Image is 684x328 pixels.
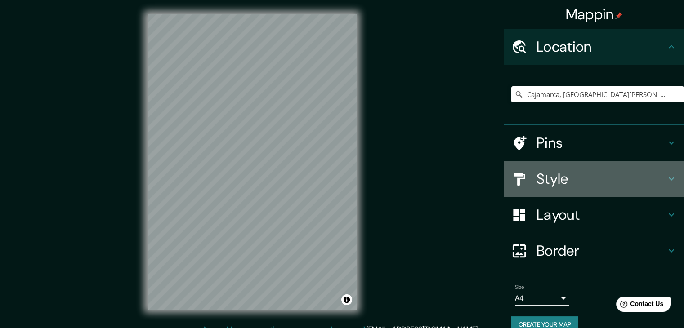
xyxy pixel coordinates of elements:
h4: Style [536,170,666,188]
img: pin-icon.png [615,12,622,19]
div: A4 [515,291,569,306]
canvas: Map [148,14,357,310]
div: Layout [504,197,684,233]
button: Toggle attribution [341,294,352,305]
div: Pins [504,125,684,161]
input: Pick your city or area [511,86,684,102]
h4: Border [536,242,666,260]
h4: Layout [536,206,666,224]
h4: Location [536,38,666,56]
iframe: Help widget launcher [604,293,674,318]
h4: Pins [536,134,666,152]
div: Border [504,233,684,269]
div: Location [504,29,684,65]
div: Style [504,161,684,197]
label: Size [515,284,524,291]
h4: Mappin [566,5,623,23]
